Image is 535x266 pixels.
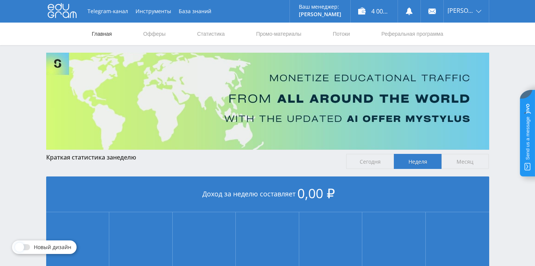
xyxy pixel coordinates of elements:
a: Офферы [143,23,167,45]
span: [PERSON_NAME] [448,8,474,14]
span: Неделя [394,154,442,169]
a: Главная [91,23,113,45]
span: 0,00 ₽ [297,184,335,202]
div: Доход за неделю составляет [46,176,489,212]
span: неделю [113,153,136,161]
span: Месяц [442,154,489,169]
a: Промо-материалы [255,23,302,45]
span: Новый дизайн [34,244,71,250]
a: Статистика [196,23,226,45]
p: Ваш менеджер: [299,4,341,10]
a: Реферальная программа [381,23,444,45]
a: Потоки [332,23,351,45]
span: Сегодня [346,154,394,169]
img: Banner [46,53,489,150]
p: [PERSON_NAME] [299,11,341,17]
div: Краткая статистика за [46,154,339,161]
